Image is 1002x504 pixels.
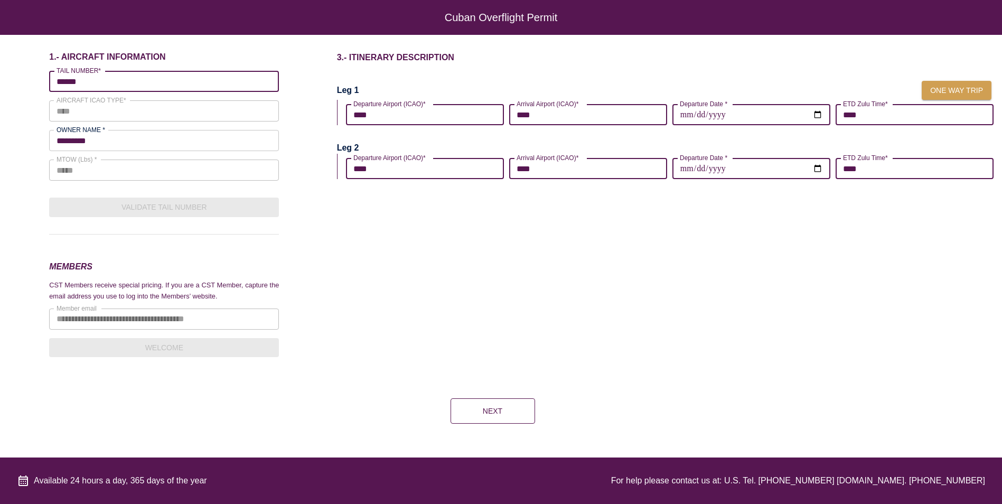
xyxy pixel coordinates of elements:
label: Departure Date * [680,153,727,162]
h6: Cuban Overflight Permit [42,17,960,18]
label: Departure Airport (ICAO)* [353,99,426,108]
label: ETD Zulu Time* [843,99,888,108]
h3: MEMBERS [49,260,279,274]
div: Available 24 hours a day, 365 days of the year [17,474,207,487]
label: MTOW (Lbs) * [57,155,97,164]
button: One way trip [922,81,991,100]
label: Arrival Airport (ICAO)* [517,99,578,108]
h2: Leg 1 [337,85,359,96]
label: TAIL NUMBER* [57,66,101,75]
h1: 3.- ITINERARY DESCRIPTION [337,52,1002,63]
p: CST Members receive special pricing. If you are a CST Member, capture the email address you use t... [49,280,279,302]
label: AIRCRAFT ICAO TYPE* [57,96,126,105]
button: Next [451,398,535,424]
label: Member email [57,304,97,313]
h6: 1.- AIRCRAFT INFORMATION [49,52,279,62]
label: ETD Zulu Time* [843,153,888,162]
label: OWNER NAME * [57,125,105,134]
h2: Leg 2 [337,142,359,154]
label: Departure Airport (ICAO)* [353,153,426,162]
div: For help please contact us at: U.S. Tel. [PHONE_NUMBER] [DOMAIN_NAME]. [PHONE_NUMBER] [611,474,985,487]
label: Departure Date * [680,99,727,108]
label: Arrival Airport (ICAO)* [517,153,578,162]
